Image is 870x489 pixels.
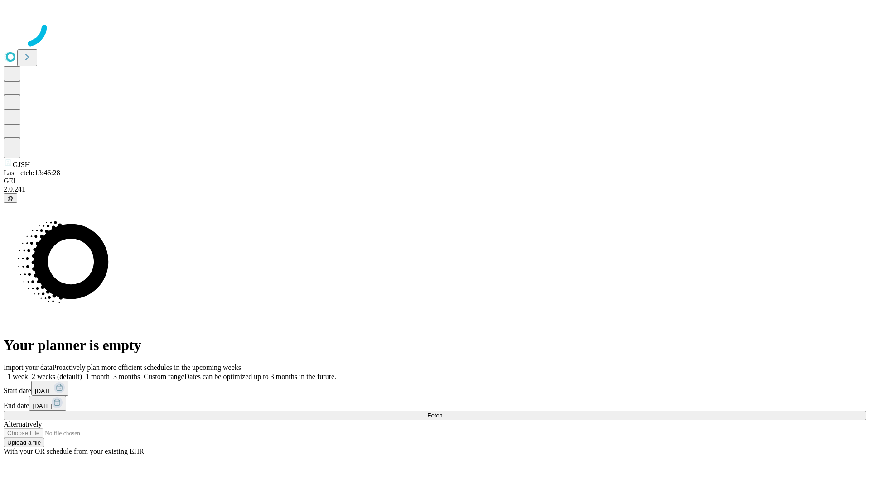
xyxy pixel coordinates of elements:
[4,177,866,185] div: GEI
[29,396,66,411] button: [DATE]
[4,411,866,420] button: Fetch
[113,373,140,380] span: 3 months
[4,447,144,455] span: With your OR schedule from your existing EHR
[184,373,336,380] span: Dates can be optimized up to 3 months in the future.
[86,373,110,380] span: 1 month
[144,373,184,380] span: Custom range
[4,185,866,193] div: 2.0.241
[7,195,14,201] span: @
[4,438,44,447] button: Upload a file
[4,381,866,396] div: Start date
[4,420,42,428] span: Alternatively
[13,161,30,168] span: GJSH
[53,364,243,371] span: Proactively plan more efficient schedules in the upcoming weeks.
[4,337,866,354] h1: Your planner is empty
[33,403,52,409] span: [DATE]
[31,381,68,396] button: [DATE]
[32,373,82,380] span: 2 weeks (default)
[7,373,28,380] span: 1 week
[4,193,17,203] button: @
[35,388,54,394] span: [DATE]
[4,396,866,411] div: End date
[4,364,53,371] span: Import your data
[427,412,442,419] span: Fetch
[4,169,60,177] span: Last fetch: 13:46:28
